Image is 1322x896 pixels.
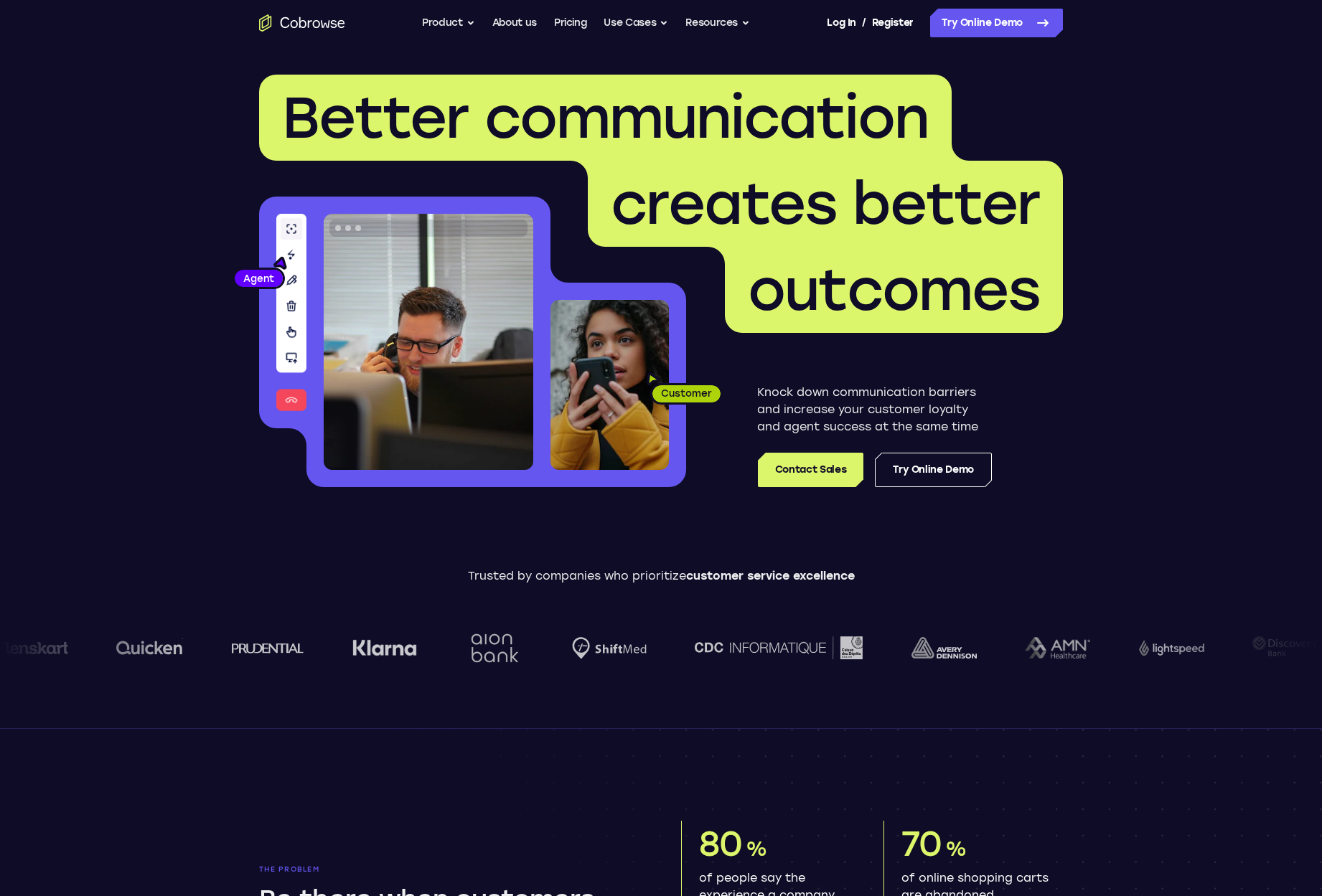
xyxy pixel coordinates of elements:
[324,214,533,470] img: A customer support agent talking on the phone
[492,9,537,37] a: About us
[422,9,475,37] button: Product
[604,9,668,37] button: Use Cases
[352,639,417,656] img: Klarna
[685,9,750,37] button: Resources
[1025,637,1090,659] img: AMN Healthcare
[259,14,345,32] a: Go to the home page
[875,453,992,487] a: Try Online Demo
[699,823,742,864] span: 80
[827,9,855,37] a: Log In
[862,14,866,32] span: /
[466,619,524,677] img: Aion Bank
[945,836,966,861] span: %
[686,569,855,583] span: customer service excellence
[911,637,977,659] img: avery-dennison
[611,169,1040,238] span: creates better
[901,823,942,864] span: 70
[930,9,1063,37] a: Try Online Demo
[572,637,647,659] img: Shiftmed
[554,9,587,37] a: Pricing
[746,836,767,861] span: %
[872,9,914,37] a: Register
[758,453,863,487] a: Contact Sales
[550,300,669,470] img: A customer holding their phone
[259,865,641,874] p: The problem
[757,384,992,435] p: Knock down communication barriers and increase your customer loyalty and agent success at the sam...
[748,255,1040,324] span: outcomes
[282,83,929,152] span: Better communication
[232,642,304,654] img: prudential
[695,636,863,659] img: CDC Informatique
